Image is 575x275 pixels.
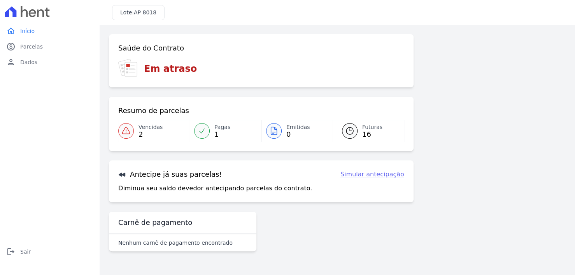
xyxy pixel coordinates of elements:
[3,23,96,39] a: homeInício
[6,42,16,51] i: paid
[20,248,31,256] span: Sair
[20,43,43,50] span: Parcelas
[6,247,16,256] i: logout
[118,120,189,142] a: Vencidas 2
[118,170,222,179] h3: Antecipe já suas parcelas!
[20,27,35,35] span: Início
[214,123,230,131] span: Pagas
[138,131,163,137] span: 2
[134,9,156,16] span: AP 8018
[333,120,404,142] a: Futuras 16
[286,123,310,131] span: Emitidas
[340,170,404,179] a: Simular antecipação
[138,123,163,131] span: Vencidas
[286,131,310,137] span: 0
[362,131,382,137] span: 16
[20,58,37,66] span: Dados
[3,54,96,70] a: personDados
[261,120,333,142] a: Emitidas 0
[3,39,96,54] a: paidParcelas
[118,184,312,193] p: Diminua seu saldo devedor antecipando parcelas do contrato.
[189,120,261,142] a: Pagas 1
[120,9,156,17] h3: Lote:
[118,106,189,115] h3: Resumo de parcelas
[144,62,197,76] h3: Em atraso
[362,123,382,131] span: Futuras
[6,26,16,36] i: home
[118,218,192,227] h3: Carnê de pagamento
[3,244,96,259] a: logoutSair
[214,131,230,137] span: 1
[118,44,184,53] h3: Saúde do Contrato
[6,57,16,67] i: person
[118,239,233,247] p: Nenhum carnê de pagamento encontrado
